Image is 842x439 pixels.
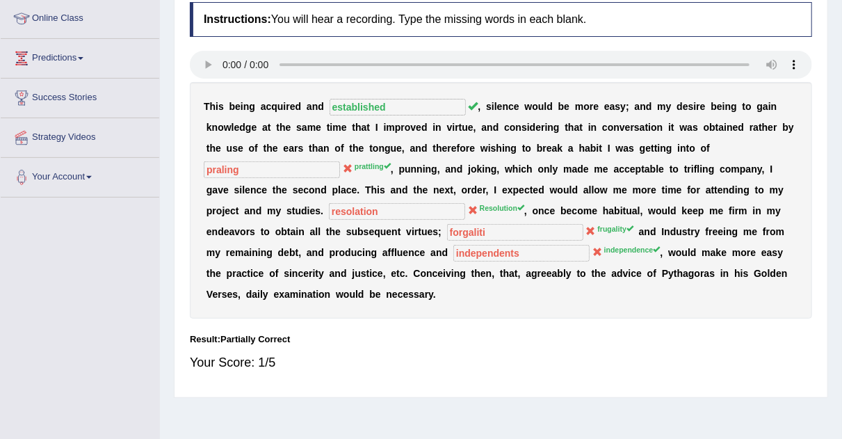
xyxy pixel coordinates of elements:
[704,122,710,133] b: o
[362,122,367,133] b: a
[731,101,737,112] b: g
[677,143,680,154] b: i
[473,122,476,133] b: ,
[526,163,533,175] b: h
[289,143,294,154] b: a
[511,143,517,154] b: g
[558,101,565,112] b: b
[553,122,560,133] b: g
[522,143,526,154] b: t
[283,101,286,112] b: i
[469,143,475,154] b: e
[323,143,330,154] b: n
[234,122,240,133] b: e
[437,163,440,175] b: ,
[216,143,221,154] b: e
[421,143,428,154] b: d
[290,101,295,112] b: e
[717,101,722,112] b: e
[590,101,593,112] b: r
[330,122,332,133] b: i
[526,143,532,154] b: o
[341,143,344,154] b: f
[547,122,553,133] b: n
[415,143,421,154] b: n
[645,163,650,175] b: a
[616,143,624,154] b: w
[496,143,503,154] b: h
[563,163,572,175] b: m
[658,163,664,175] b: e
[660,143,666,154] b: n
[266,143,273,154] b: h
[446,163,451,175] b: a
[711,101,717,112] b: b
[579,122,583,133] b: t
[491,163,497,175] b: g
[579,143,585,154] b: h
[623,143,629,154] b: a
[624,163,630,175] b: c
[625,122,631,133] b: e
[384,143,391,154] b: g
[640,143,646,154] b: g
[400,122,404,133] b: r
[583,163,589,175] b: e
[442,143,448,154] b: e
[547,101,553,112] b: d
[773,122,777,133] b: r
[512,163,519,175] b: h
[544,101,547,112] b: l
[768,101,771,112] b: i
[410,143,416,154] b: a
[309,143,312,154] b: t
[568,122,574,133] b: h
[252,122,257,133] b: e
[626,101,629,112] b: ;
[608,122,614,133] b: o
[588,122,591,133] b: i
[462,122,468,133] b: u
[635,163,642,175] b: p
[542,143,546,154] b: r
[218,101,224,112] b: s
[753,122,759,133] b: a
[745,101,752,112] b: o
[1,39,159,74] a: Predictions
[421,122,428,133] b: d
[782,122,788,133] b: b
[550,163,553,175] b: l
[648,122,651,133] b: i
[405,163,411,175] b: u
[254,143,258,154] b: f
[395,122,401,133] b: p
[654,143,658,154] b: t
[396,143,402,154] b: e
[426,163,432,175] b: n
[634,122,640,133] b: s
[504,122,510,133] b: c
[241,101,243,112] b: i
[762,122,768,133] b: h
[719,122,724,133] b: a
[416,163,423,175] b: n
[238,143,243,154] b: e
[487,122,493,133] b: n
[283,143,289,154] b: e
[249,143,255,154] b: o
[411,163,417,175] b: n
[505,163,512,175] b: w
[218,122,224,133] b: o
[264,143,267,154] b: t
[521,163,526,175] b: c
[689,143,695,154] b: o
[585,143,590,154] b: a
[572,163,578,175] b: a
[355,162,391,170] sup: prattling
[431,163,437,175] b: g
[386,122,394,133] b: m
[574,122,580,133] b: a
[583,101,590,112] b: o
[316,122,321,133] b: e
[229,101,236,112] b: b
